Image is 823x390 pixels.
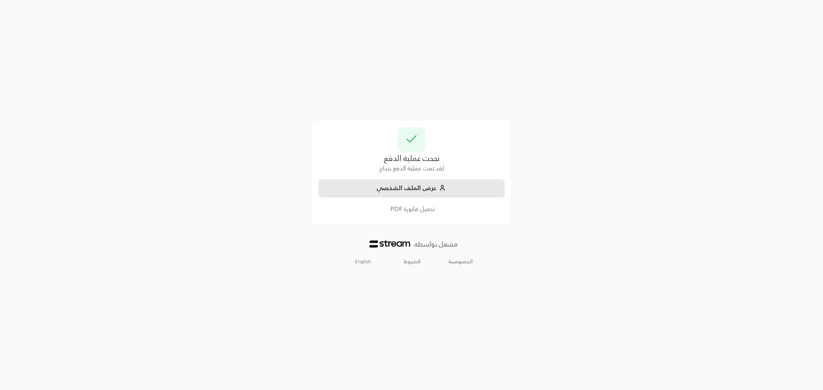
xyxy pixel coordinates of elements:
[318,152,505,164] div: نجحت عملية الدفع
[390,205,435,212] span: تحميل فاتورة PDF
[404,258,421,265] a: الشروط
[350,255,376,268] a: English
[318,179,505,198] button: عرض الملف الشخصي
[318,164,505,173] div: لقد تمت عملية الدفع بنجاح
[318,200,505,218] button: تحميل فاتورة PDF
[369,240,410,248] img: Logo
[414,239,458,249] p: مشغل بواسطة
[448,258,473,265] a: الخصوصية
